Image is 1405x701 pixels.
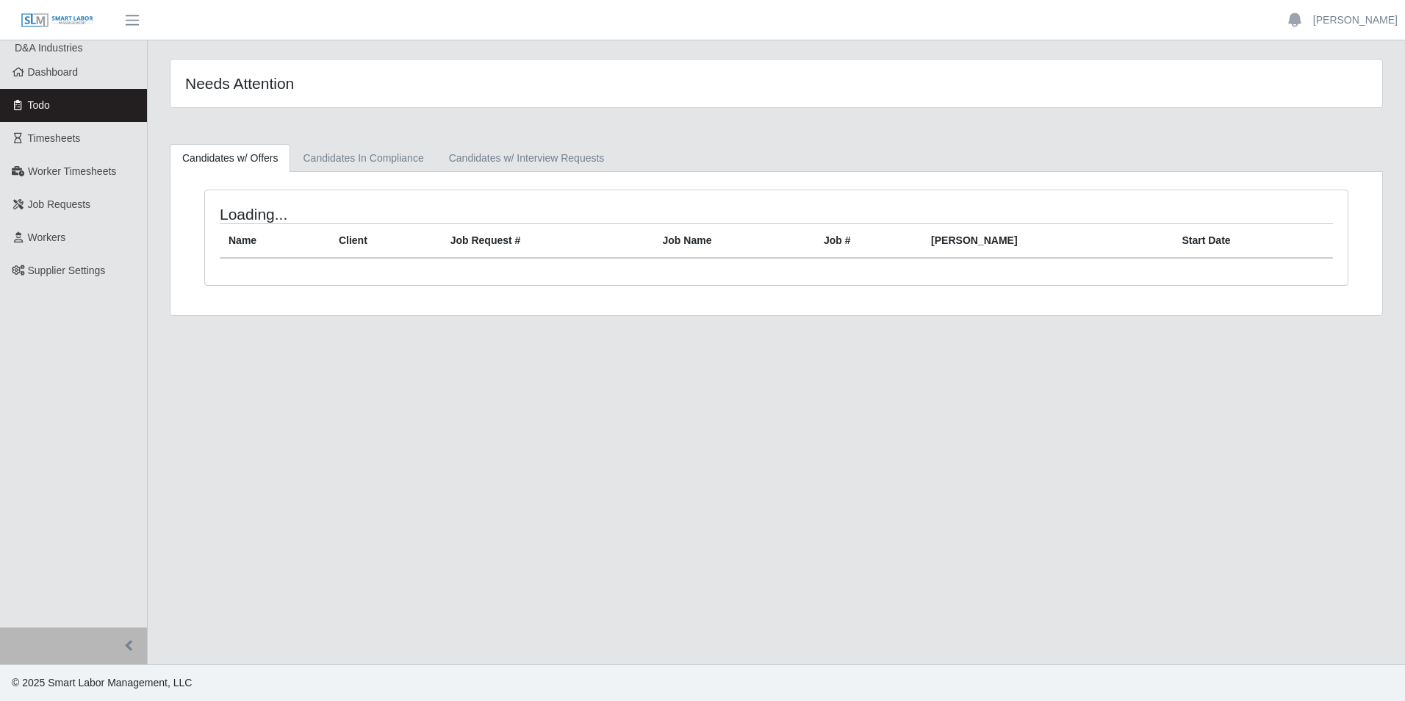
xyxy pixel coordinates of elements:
th: [PERSON_NAME] [922,224,1173,259]
th: Client [330,224,442,259]
span: Job Requests [28,198,91,210]
th: Name [220,224,330,259]
th: Start Date [1173,224,1333,259]
h4: Needs Attention [185,74,665,93]
span: © 2025 Smart Labor Management, LLC [12,677,192,689]
span: Worker Timesheets [28,165,116,177]
a: [PERSON_NAME] [1313,12,1398,28]
a: Candidates w/ Interview Requests [436,144,617,173]
th: Job Request # [442,224,654,259]
th: Job Name [654,224,815,259]
img: SLM Logo [21,12,94,29]
th: Job # [815,224,922,259]
h4: Loading... [220,205,671,223]
span: Timesheets [28,132,81,144]
span: Workers [28,231,66,243]
span: Dashboard [28,66,79,78]
a: Candidates In Compliance [290,144,436,173]
a: Candidates w/ Offers [170,144,290,173]
span: Supplier Settings [28,265,106,276]
span: Todo [28,99,50,111]
span: D&A Industries [15,42,83,54]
